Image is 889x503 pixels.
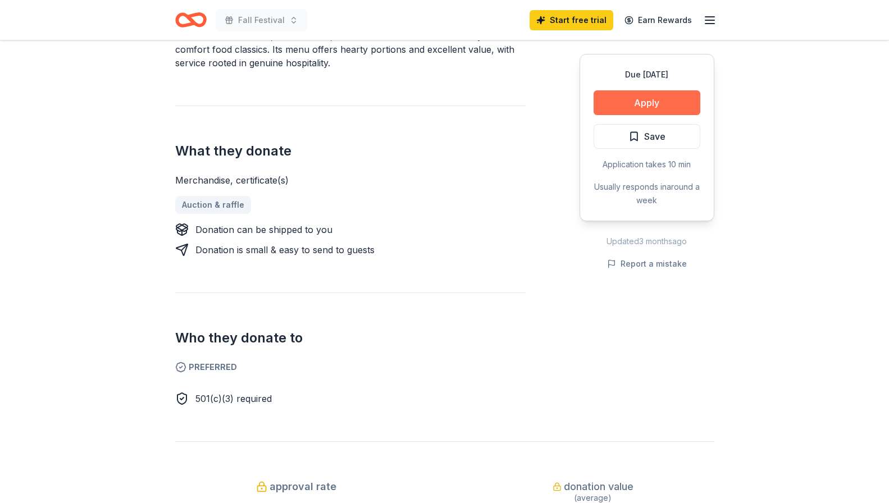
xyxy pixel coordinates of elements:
[175,360,526,374] span: Preferred
[644,129,665,144] span: Save
[175,173,526,187] div: Merchandise, certificate(s)
[175,196,251,214] a: Auction & raffle
[270,478,336,496] span: approval rate
[594,68,700,81] div: Due [DATE]
[175,142,526,160] h2: What they donate
[618,10,699,30] a: Earn Rewards
[530,10,613,30] a: Start free trial
[594,124,700,149] button: Save
[238,13,285,27] span: Fall Festival
[607,257,687,271] button: Report a mistake
[594,180,700,207] div: Usually responds in around a week
[594,90,700,115] button: Apply
[175,329,526,347] h2: Who they donate to
[175,29,526,70] div: Founded in Mt. Shasta, [US_STATE], Black Bear Diner serves home-style comfort food classics. Its ...
[594,158,700,171] div: Application takes 10 min
[216,9,307,31] button: Fall Festival
[195,393,272,404] span: 501(c)(3) required
[175,7,207,33] a: Home
[195,223,332,236] div: Donation can be shipped to you
[580,235,714,248] div: Updated 3 months ago
[195,243,375,257] div: Donation is small & easy to send to guests
[564,478,633,496] span: donation value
